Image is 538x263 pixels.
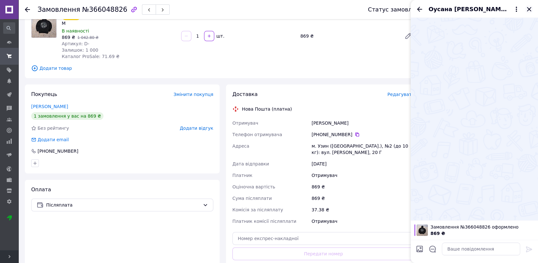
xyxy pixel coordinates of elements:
span: Покупець [31,91,57,97]
span: Платник комісії післяплати [232,219,296,224]
div: м. Узин ([GEOGRAPHIC_DATA].), №2 (до 10 кг): вул. [PERSON_NAME], 20 Г [310,140,416,158]
div: 869 ₴ [310,193,416,204]
span: Додати відгук [180,126,213,131]
span: В наявності [62,28,89,33]
button: Закрити [525,5,533,13]
div: Отримувач [310,216,416,227]
div: [PHONE_NUMBER] [312,131,414,138]
span: Комісія за післяплату [232,207,283,212]
span: Замовлення №366048826 оформлено [430,224,534,230]
span: Сума післяплати [232,196,272,201]
span: Без рейтингу [38,126,69,131]
div: Додати email [37,136,69,143]
span: Каталог ProSale: 71.69 ₴ [62,54,119,59]
span: Редагувати [387,92,414,97]
span: Отримувач [232,121,258,126]
span: Залишок: 1 000 [62,47,98,53]
span: Післяплата [46,201,200,208]
div: 37.38 ₴ [310,204,416,216]
img: 6816589355_w100_h100_hudi-stone-island.jpg [416,224,428,236]
button: Оусана [PERSON_NAME] [428,5,520,13]
span: Артикул: D- [62,41,89,46]
div: [PERSON_NAME] [310,117,416,129]
img: Худі Stone Island - розмір: M [32,13,56,38]
div: [PHONE_NUMBER] [37,148,79,154]
span: 869 ₴ [430,231,445,236]
div: Статус замовлення [368,6,427,13]
a: [PERSON_NAME] [31,104,68,109]
div: 869 ₴ [310,181,416,193]
span: Платник [232,173,252,178]
span: Доставка [232,91,258,97]
span: Телефон отримувача [232,132,282,137]
span: 869 ₴ [62,35,75,40]
div: Нова Пошта (платна) [240,106,294,112]
span: Замовлення [38,6,80,13]
div: M [62,20,176,26]
div: [DATE] [310,158,416,170]
a: Редагувати [402,30,414,42]
div: 1 замовлення у вас на 869 ₴ [31,112,103,120]
span: 1 042.80 ₴ [77,35,99,40]
button: Відкрити шаблони відповідей [428,245,437,253]
div: шт. [215,33,225,39]
div: Отримувач [310,170,416,181]
span: Дата відправки [232,161,269,166]
button: Назад [416,5,423,13]
div: Повернутися назад [25,6,30,13]
span: №366048826 [82,6,127,13]
span: Адреса [232,143,249,149]
span: Оціночна вартість [232,184,275,189]
span: Оплата [31,186,51,193]
div: Додати email [31,136,69,143]
input: Номер експрес-накладної [232,232,414,245]
div: 869 ₴ [298,32,399,40]
span: Додати товар [31,65,414,72]
span: Змінити покупця [173,92,213,97]
span: Оусана [PERSON_NAME] [428,5,507,13]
